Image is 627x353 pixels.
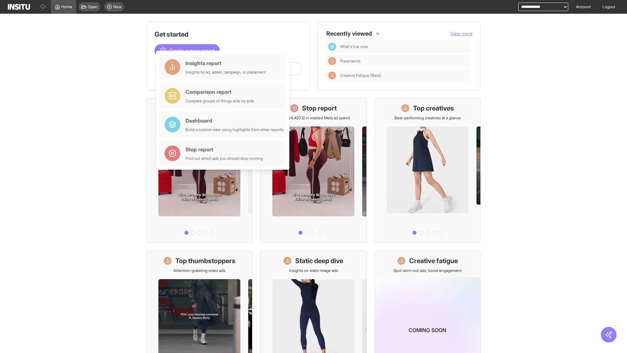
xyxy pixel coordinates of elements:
p: Insights on static image ads [289,268,338,273]
span: Home [61,4,72,9]
span: New [113,4,121,9]
div: Build a custom view using highlights from other reports [185,127,283,132]
div: Insights report [185,59,266,67]
div: Comparison report [185,88,254,96]
h1: Top thumbstoppers [175,256,235,265]
h1: Stop report [302,104,337,113]
span: Creative Fatigue [Beta] [340,73,381,78]
div: Compare groups of things side by side [185,98,254,104]
div: Insights [328,57,336,65]
span: What's live now [340,44,368,49]
h1: Static deep dive [295,256,343,265]
span: Open [88,4,98,9]
button: View more [450,30,473,37]
span: Create a new report [169,47,215,55]
p: Save £24,420.12 in wasted Meta ad spend [277,115,350,121]
span: Placements [340,59,361,64]
div: Find out which ads you should stop running [185,156,263,161]
a: Top creativesBest-performing creatives at a glance [375,98,481,243]
h1: Get started [154,30,301,39]
span: Placements [340,59,467,64]
h1: Top creatives [413,104,454,113]
img: Logo [8,4,30,10]
span: Creative Fatigue [Beta] [340,73,467,78]
a: Stop reportSave £24,420.12 in wasted Meta ad spend [260,98,366,243]
button: Create a new report [154,44,220,57]
a: What's live nowSee all active ads instantly [146,98,252,243]
span: View more [450,31,473,36]
div: Dashboard [328,43,336,51]
span: What's live now [340,44,467,49]
div: Dashboard [185,117,283,125]
p: Attention-grabbing video ads [173,268,225,273]
div: Insights by ad, adset, campaign, or placement [185,70,266,75]
div: Stop report [185,145,263,153]
p: Best-performing creatives at a glance [394,115,461,121]
div: Insights [328,72,336,79]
